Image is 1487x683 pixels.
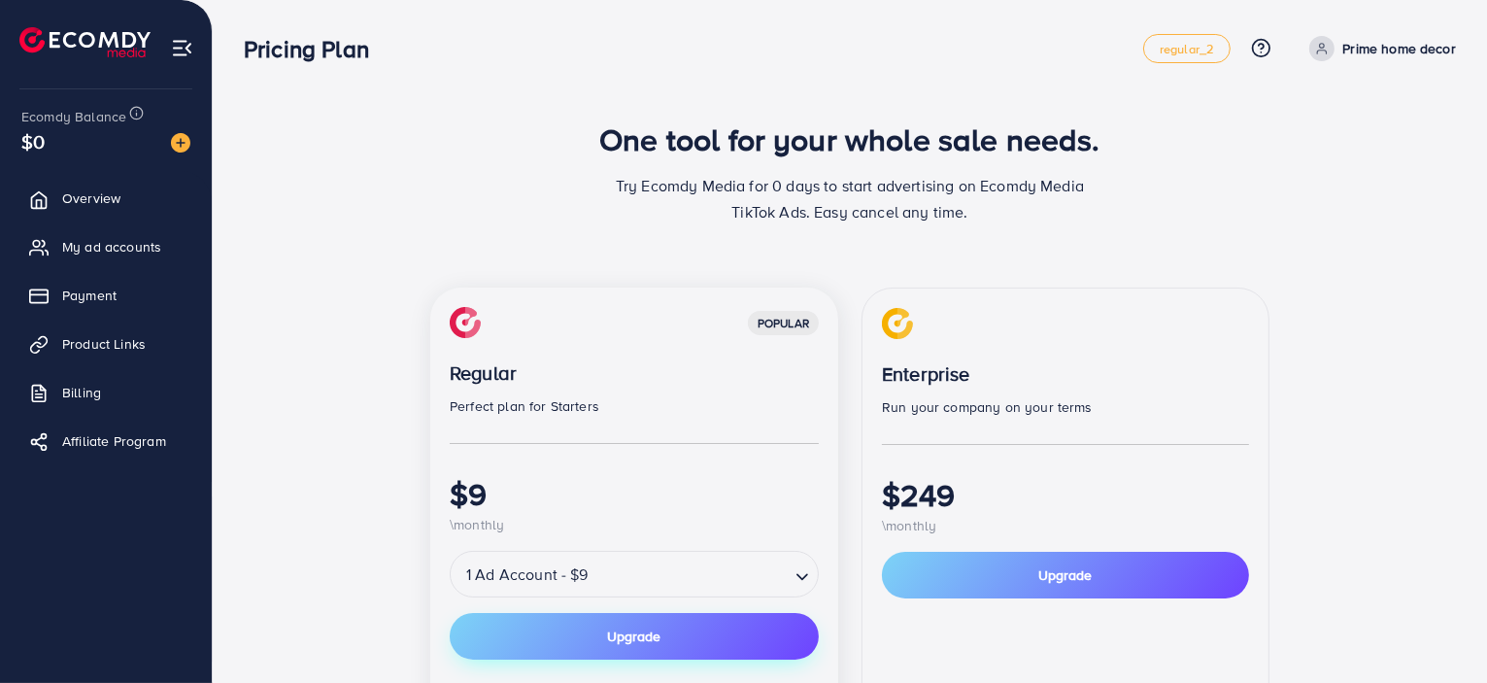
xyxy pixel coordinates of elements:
[1143,34,1231,63] a: regular_2
[171,37,193,59] img: menu
[15,227,197,266] a: My ad accounts
[599,120,1100,157] h1: One tool for your whole sale needs.
[462,557,592,592] span: 1 Ad Account - $9
[882,516,936,535] span: \monthly
[1039,565,1093,585] span: Upgrade
[450,613,819,660] button: Upgrade
[882,362,1249,386] p: Enterprise
[882,395,1249,419] p: Run your company on your terms
[21,107,126,126] span: Ecomdy Balance
[450,515,504,534] span: \monthly
[882,308,913,339] img: img
[62,431,166,451] span: Affiliate Program
[1301,36,1456,61] a: Prime home decor
[450,551,819,598] div: Search for option
[15,422,197,461] a: Affiliate Program
[15,276,197,315] a: Payment
[15,179,197,218] a: Overview
[19,27,151,57] img: logo
[882,552,1249,598] button: Upgrade
[62,383,101,402] span: Billing
[62,286,117,305] span: Payment
[1160,43,1214,55] span: regular_2
[15,373,197,412] a: Billing
[1342,37,1456,60] p: Prime home decor
[62,188,120,208] span: Overview
[62,334,146,354] span: Product Links
[748,311,819,335] div: popular
[594,558,788,592] input: Search for option
[15,324,197,363] a: Product Links
[607,173,1093,225] p: Try Ecomdy Media for 0 days to start advertising on Ecomdy Media TikTok Ads. Easy cancel any time.
[21,127,45,155] span: $0
[450,475,819,512] h1: $9
[244,35,385,63] h3: Pricing Plan
[1404,596,1472,668] iframe: Chat
[608,630,661,643] span: Upgrade
[450,361,819,385] p: Regular
[62,237,161,256] span: My ad accounts
[450,394,819,418] p: Perfect plan for Starters
[450,307,481,338] img: img
[171,133,190,153] img: image
[882,476,1249,513] h1: $249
